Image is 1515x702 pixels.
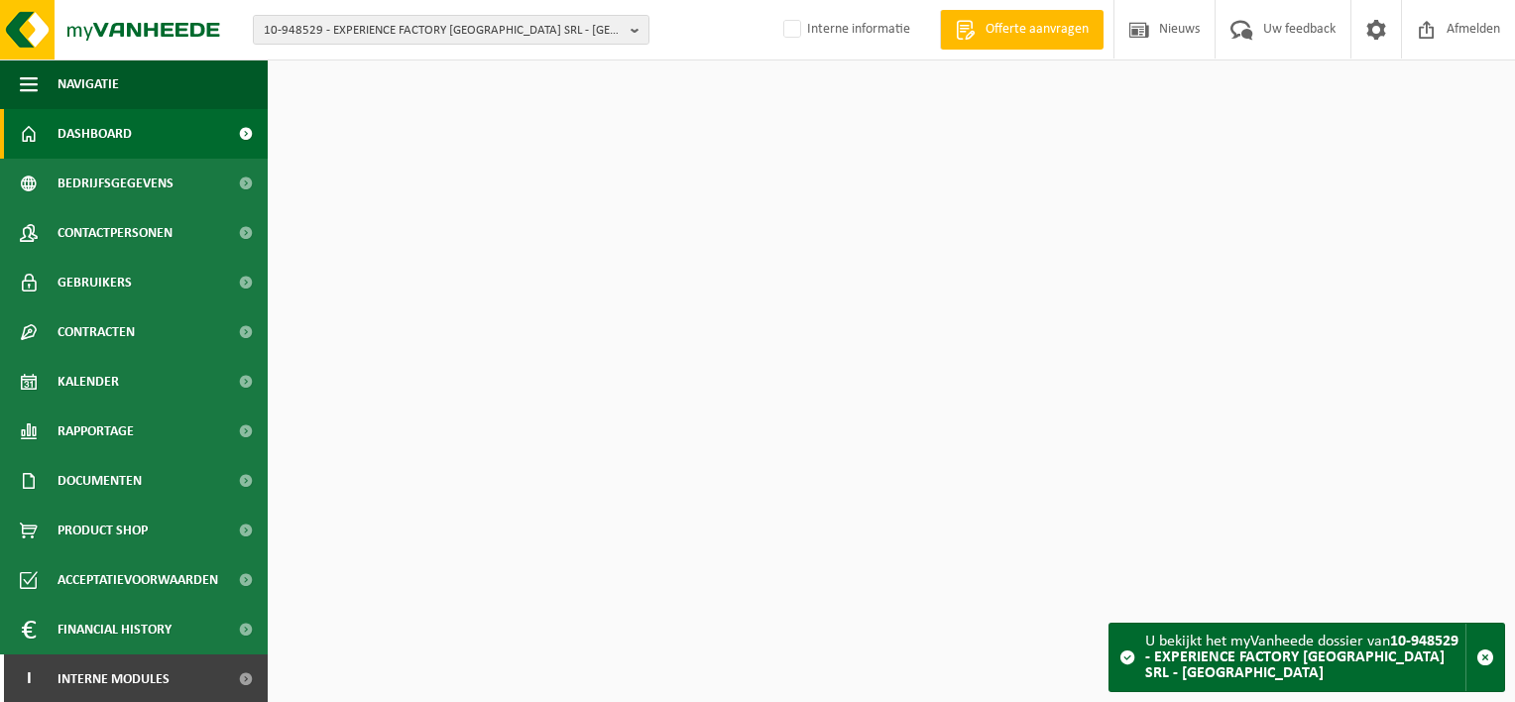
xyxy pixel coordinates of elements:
span: Rapportage [58,407,134,456]
span: Contracten [58,307,135,357]
span: Contactpersonen [58,208,173,258]
span: Documenten [58,456,142,506]
span: Kalender [58,357,119,407]
div: U bekijkt het myVanheede dossier van [1145,624,1465,691]
span: Gebruikers [58,258,132,307]
button: 10-948529 - EXPERIENCE FACTORY [GEOGRAPHIC_DATA] SRL - [GEOGRAPHIC_DATA] [253,15,649,45]
span: Product Shop [58,506,148,555]
span: Navigatie [58,59,119,109]
strong: 10-948529 - EXPERIENCE FACTORY [GEOGRAPHIC_DATA] SRL - [GEOGRAPHIC_DATA] [1145,634,1458,681]
span: 10-948529 - EXPERIENCE FACTORY [GEOGRAPHIC_DATA] SRL - [GEOGRAPHIC_DATA] [264,16,623,46]
a: Offerte aanvragen [940,10,1104,50]
label: Interne informatie [779,15,910,45]
span: Offerte aanvragen [981,20,1094,40]
span: Acceptatievoorwaarden [58,555,218,605]
span: Bedrijfsgegevens [58,159,174,208]
span: Financial History [58,605,172,654]
span: Dashboard [58,109,132,159]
